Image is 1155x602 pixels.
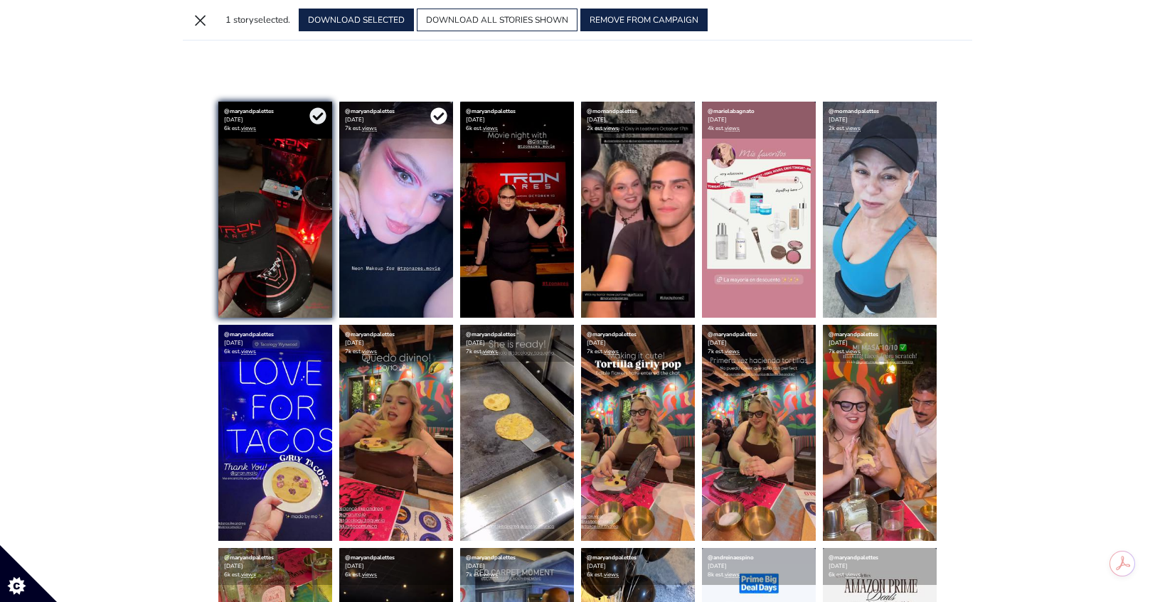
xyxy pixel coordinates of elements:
a: @maryandpalettes [345,330,395,338]
a: @marielabagnato [708,107,755,115]
div: [DATE] 2k est. [581,102,695,139]
div: [DATE] 6k est. [218,548,332,585]
a: @maryandpalettes [345,107,395,115]
a: @maryandpalettes [466,330,516,338]
a: views [725,348,740,355]
a: @momandpalettes [587,107,637,115]
a: @maryandpalettes [345,554,395,561]
a: @momandpalettes [829,107,879,115]
button: × [188,9,211,31]
a: views [362,348,377,355]
div: selected. [225,14,290,27]
a: views [483,571,498,579]
div: [DATE] 6k est. [823,548,937,585]
div: [DATE] 7k est. [460,325,574,362]
a: @maryandpalettes [829,330,878,338]
a: @maryandpalettes [224,330,274,338]
a: @maryandpalettes [224,107,274,115]
a: views [362,124,377,132]
a: @maryandpalettes [224,554,274,561]
a: @maryandpalettes [466,554,516,561]
span: story [233,14,254,26]
div: [DATE] 7k est. [339,325,453,362]
div: [DATE] 7k est. [702,325,816,362]
a: views [846,348,861,355]
button: DOWNLOAD ALL STORIES SHOWN [417,9,577,31]
a: views [483,124,498,132]
a: views [241,124,256,132]
div: [DATE] 6k est. [218,102,332,139]
a: views [604,571,619,579]
a: @maryandpalettes [829,554,878,561]
a: @maryandpalettes [587,554,637,561]
div: [DATE] 2k est. [823,102,937,139]
div: [DATE] 7k est. [460,548,574,585]
a: @maryandpalettes [587,330,637,338]
a: views [241,348,256,355]
button: REMOVE FROM CAMPAIGN [580,9,708,31]
a: views [604,124,619,132]
a: views [483,348,498,355]
div: [DATE] 7k est. [339,102,453,139]
a: views [241,571,256,579]
div: [DATE] 6k est. [581,548,695,585]
a: @andreinaespino [708,554,754,561]
span: 1 [225,14,231,26]
div: [DATE] 8k est. [702,548,816,585]
div: [DATE] 7k est. [581,325,695,362]
div: [DATE] 6k est. [460,102,574,139]
div: [DATE] 6k est. [218,325,332,362]
a: views [846,124,861,132]
a: views [725,124,740,132]
a: views [362,571,377,579]
div: [DATE] 4k est. [702,102,816,139]
div: [DATE] 6k est. [339,548,453,585]
a: views [604,348,619,355]
a: views [725,571,740,579]
a: views [846,571,861,579]
a: @maryandpalettes [466,107,516,115]
button: DOWNLOAD SELECTED [299,9,414,31]
div: [DATE] 7k est. [823,325,937,362]
a: @maryandpalettes [708,330,757,338]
